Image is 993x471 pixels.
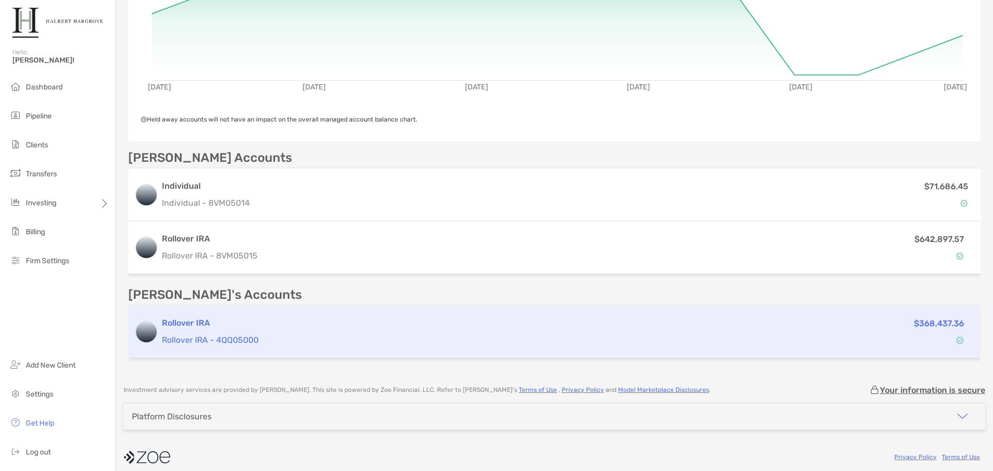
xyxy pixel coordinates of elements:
[789,83,813,92] text: [DATE]
[9,254,22,266] img: firm-settings icon
[128,151,292,164] p: [PERSON_NAME] Accounts
[9,225,22,237] img: billing icon
[162,196,250,209] p: Individual - 8VM05014
[26,448,51,457] span: Log out
[26,170,57,178] span: Transfers
[26,141,48,149] span: Clients
[618,386,709,393] a: Model Marketplace Disclosures
[26,227,45,236] span: Billing
[924,180,968,193] p: $71,686.45
[162,233,770,245] h3: Rollover IRA
[944,83,967,92] text: [DATE]
[26,390,53,399] span: Settings
[880,385,985,395] p: Your information is secure
[9,196,22,208] img: investing icon
[956,410,969,422] img: icon arrow
[960,200,968,207] img: Account Status icon
[148,83,171,92] text: [DATE]
[162,333,770,346] p: Rollover IRA - 4QQ05000
[128,288,302,301] p: [PERSON_NAME]'s Accounts
[124,386,711,394] p: Investment advisory services are provided by [PERSON_NAME] . This site is powered by Zoe Financia...
[26,83,63,92] span: Dashboard
[956,337,964,344] img: Account Status icon
[9,416,22,429] img: get-help icon
[627,83,650,92] text: [DATE]
[465,83,488,92] text: [DATE]
[9,358,22,371] img: add_new_client icon
[9,138,22,150] img: clients icon
[136,322,157,342] img: logo account
[136,185,157,205] img: logo account
[162,249,770,262] p: Rollover IRA - 8VM05015
[132,412,212,421] div: Platform Disclosures
[894,453,937,461] a: Privacy Policy
[12,4,103,41] img: Zoe Logo
[26,112,52,120] span: Pipeline
[914,317,964,330] p: $368,437.36
[26,256,69,265] span: Firm Settings
[9,387,22,400] img: settings icon
[26,199,56,207] span: Investing
[9,445,22,458] img: logout icon
[136,237,157,258] img: logo account
[26,419,54,428] span: Get Help
[162,180,250,192] h3: Individual
[303,83,326,92] text: [DATE]
[26,361,76,370] span: Add New Client
[9,167,22,179] img: transfers icon
[562,386,604,393] a: Privacy Policy
[12,56,109,65] span: [PERSON_NAME]!
[956,252,964,260] img: Account Status icon
[942,453,980,461] a: Terms of Use
[519,386,557,393] a: Terms of Use
[9,109,22,121] img: pipeline icon
[162,317,770,329] h3: Rollover IRA
[124,446,170,469] img: company logo
[141,116,417,123] span: Held away accounts will not have an impact on the overall managed account balance chart.
[9,80,22,93] img: dashboard icon
[914,233,964,246] p: $642,897.57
